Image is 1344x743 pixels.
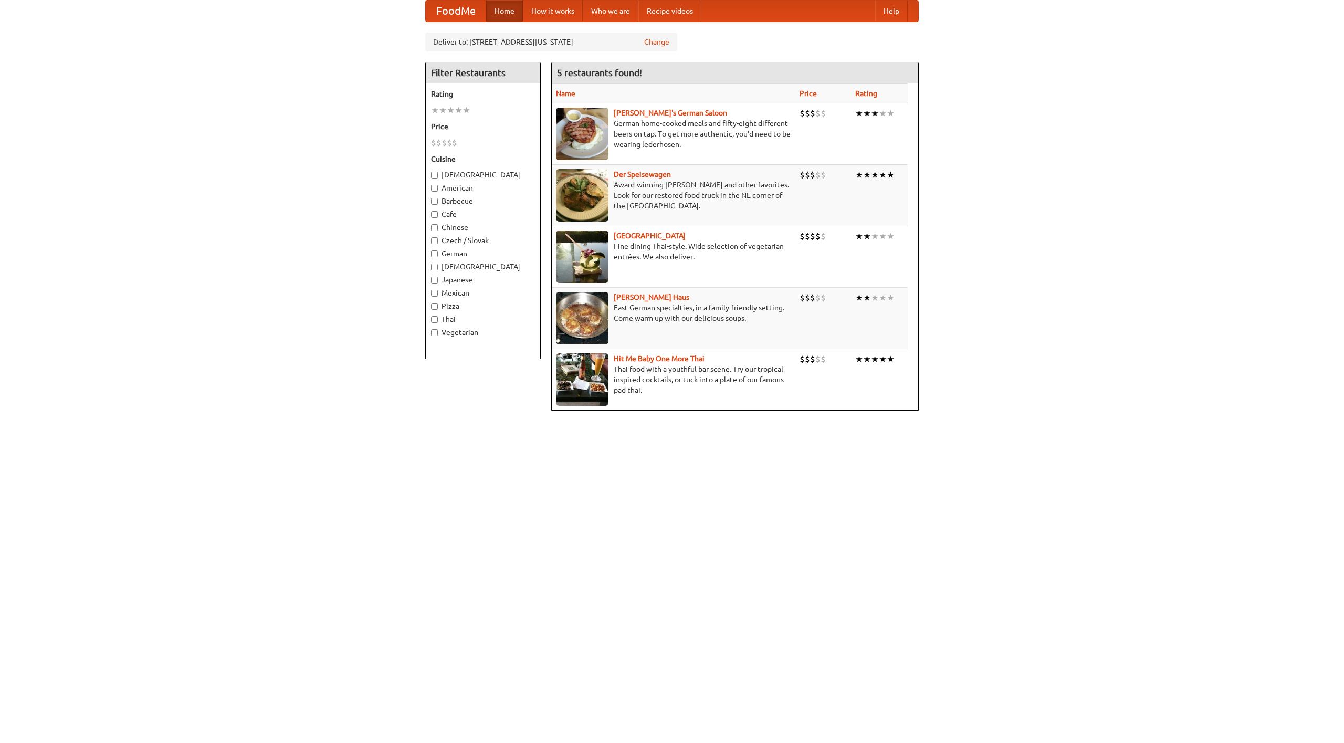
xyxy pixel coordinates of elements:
li: ★ [879,169,887,181]
a: [PERSON_NAME]'s German Saloon [614,109,727,117]
input: Thai [431,316,438,323]
li: $ [815,169,821,181]
p: Fine dining Thai-style. Wide selection of vegetarian entrées. We also deliver. [556,241,791,262]
li: ★ [863,108,871,119]
li: ★ [863,169,871,181]
li: $ [815,231,821,242]
li: ★ [855,169,863,181]
div: Deliver to: [STREET_ADDRESS][US_STATE] [425,33,677,51]
img: kohlhaus.jpg [556,292,608,344]
li: ★ [463,104,470,116]
input: German [431,250,438,257]
li: $ [810,108,815,119]
label: Czech / Slovak [431,235,535,246]
li: ★ [887,169,895,181]
input: Pizza [431,303,438,310]
li: ★ [879,353,887,365]
li: $ [447,137,452,149]
input: American [431,185,438,192]
input: Mexican [431,290,438,297]
li: $ [805,231,810,242]
a: Rating [855,89,877,98]
label: German [431,248,535,259]
label: [DEMOGRAPHIC_DATA] [431,261,535,272]
li: $ [805,353,810,365]
li: $ [442,137,447,149]
label: Mexican [431,288,535,298]
a: Recipe videos [638,1,701,22]
li: ★ [863,292,871,304]
label: Chinese [431,222,535,233]
img: esthers.jpg [556,108,608,160]
h5: Rating [431,89,535,99]
li: $ [810,292,815,304]
p: German home-cooked meals and fifty-eight different beers on tap. To get more authentic, you'd nee... [556,118,791,150]
label: Barbecue [431,196,535,206]
a: Hit Me Baby One More Thai [614,354,705,363]
li: ★ [871,353,879,365]
li: ★ [887,292,895,304]
img: satay.jpg [556,231,608,283]
li: $ [815,292,821,304]
p: East German specialties, in a family-friendly setting. Come warm up with our delicious soups. [556,302,791,323]
label: Vegetarian [431,327,535,338]
li: $ [821,353,826,365]
input: Cafe [431,211,438,218]
a: [PERSON_NAME] Haus [614,293,689,301]
li: $ [815,108,821,119]
input: Czech / Slovak [431,237,438,244]
li: ★ [879,231,887,242]
b: [GEOGRAPHIC_DATA] [614,232,686,240]
li: ★ [855,231,863,242]
input: Japanese [431,277,438,284]
li: ★ [879,108,887,119]
a: Change [644,37,669,47]
p: Award-winning [PERSON_NAME] and other favorites. Look for our restored food truck in the NE corne... [556,180,791,211]
li: ★ [887,353,895,365]
li: ★ [887,108,895,119]
li: ★ [855,353,863,365]
h4: Filter Restaurants [426,62,540,83]
label: Pizza [431,301,535,311]
label: Cafe [431,209,535,219]
li: ★ [863,231,871,242]
a: Name [556,89,575,98]
li: $ [436,137,442,149]
ng-pluralize: 5 restaurants found! [557,68,642,78]
li: $ [805,169,810,181]
li: $ [821,231,826,242]
label: Thai [431,314,535,325]
li: $ [805,292,810,304]
label: [DEMOGRAPHIC_DATA] [431,170,535,180]
li: $ [810,353,815,365]
a: Who we are [583,1,638,22]
li: $ [821,169,826,181]
li: ★ [879,292,887,304]
input: Barbecue [431,198,438,205]
input: Chinese [431,224,438,231]
a: FoodMe [426,1,486,22]
li: ★ [863,353,871,365]
a: Der Speisewagen [614,170,671,179]
li: ★ [855,108,863,119]
a: How it works [523,1,583,22]
li: $ [805,108,810,119]
li: $ [810,231,815,242]
img: speisewagen.jpg [556,169,608,222]
h5: Cuisine [431,154,535,164]
input: [DEMOGRAPHIC_DATA] [431,264,438,270]
img: babythai.jpg [556,353,608,406]
a: Price [800,89,817,98]
li: ★ [871,231,879,242]
li: $ [800,353,805,365]
p: Thai food with a youthful bar scene. Try our tropical inspired cocktails, or tuck into a plate of... [556,364,791,395]
li: $ [800,108,805,119]
li: ★ [455,104,463,116]
li: $ [821,108,826,119]
a: Home [486,1,523,22]
input: [DEMOGRAPHIC_DATA] [431,172,438,179]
